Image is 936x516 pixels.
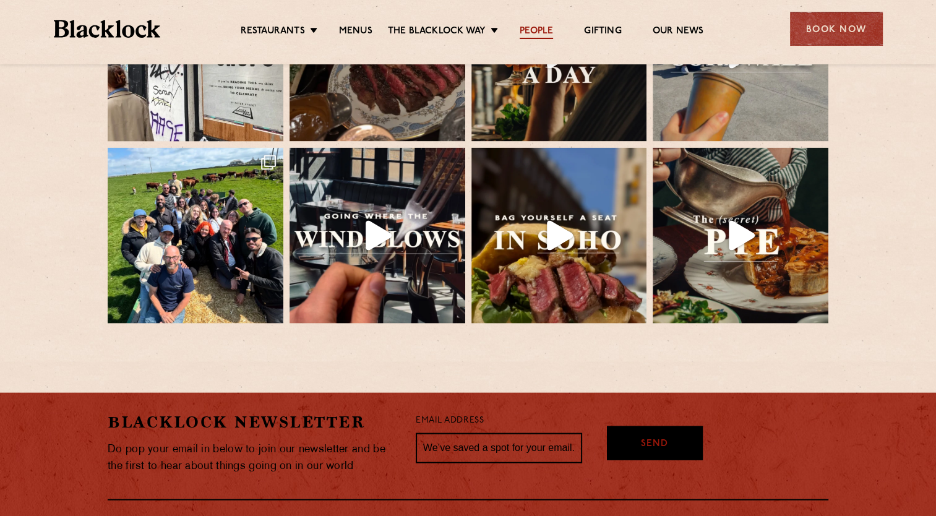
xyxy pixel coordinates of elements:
div: Book Now [790,12,883,46]
svg: Play [729,221,755,251]
svg: Play [547,221,573,251]
a: Play [471,148,647,324]
img: Consider us totally pie-eyed with the secret off-menu Blacklock Pie 🥧♥️💯 While there's only a doz... [653,148,828,324]
img: You've got to follow your fork sometimes ♥️ #blacklock #meatlover #steakrestaurant #londonfoodie ... [290,148,465,324]
a: Our News [653,25,704,39]
span: Send [641,437,668,452]
h2: Blacklock Newsletter [108,411,397,433]
input: We’ve saved a spot for your email... [416,433,582,464]
a: People [520,25,553,39]
a: Play [290,148,465,324]
a: Clone [108,148,283,324]
img: There's one thing on our minds today —and that's lunch💯🥩♥️ We couldn't think of a better way to k... [471,148,647,324]
a: Menus [339,25,372,39]
a: Gifting [584,25,621,39]
a: Play [653,148,828,324]
svg: Clone [261,155,276,170]
p: Do pop your email in below to join our newsletter and be the first to hear about things going on ... [108,441,397,475]
a: The Blacklock Way [388,25,486,39]
img: BL_Textured_Logo-footer-cropped.svg [54,20,161,38]
a: Restaurants [241,25,305,39]
img: A few times a year —especially when the weather’s this good 🌞 we load up and head out the city to... [108,148,283,324]
label: Email Address [416,414,484,428]
svg: Play [366,221,392,251]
